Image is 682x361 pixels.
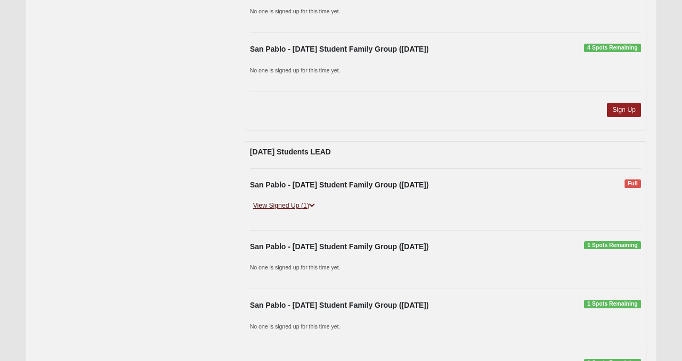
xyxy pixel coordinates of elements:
[250,45,429,53] strong: San Pablo - [DATE] Student Family Group ([DATE])
[250,8,340,14] small: No one is signed up for this time yet.
[584,241,641,250] span: 1 Spots Remaining
[250,323,340,330] small: No one is signed up for this time yet.
[250,301,429,309] strong: San Pablo - [DATE] Student Family Group ([DATE])
[607,103,641,117] a: Sign Up
[584,44,641,52] span: 4 Spots Remaining
[250,147,331,156] strong: [DATE] Students LEAD
[250,264,340,270] small: No one is signed up for this time yet.
[584,300,641,308] span: 1 Spots Remaining
[250,200,318,211] a: View Signed Up (1)
[250,67,340,73] small: No one is signed up for this time yet.
[250,242,429,251] strong: San Pablo - [DATE] Student Family Group ([DATE])
[625,179,641,188] span: Full
[250,180,429,189] strong: San Pablo - [DATE] Student Family Group ([DATE])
